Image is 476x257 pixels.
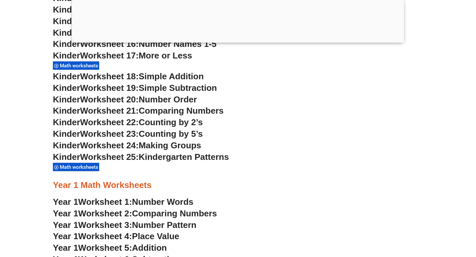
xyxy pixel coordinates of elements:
span: Number Order [139,94,197,104]
span: Making Groups [139,140,201,150]
span: Worksheet 22: [80,117,139,127]
span: Counting by 5’s [139,129,203,139]
span: Kinder [53,140,80,150]
span: Kinder [53,5,80,15]
span: Number Pattern [132,220,196,230]
span: Kinder [53,117,80,127]
span: Kindergarten Patterns [139,152,229,162]
span: Worksheet 17: [80,51,139,60]
span: Number Words [132,197,193,207]
span: Math worksheets [60,63,100,69]
a: Year 1Worksheet 2:Comparing Numbers [53,208,217,218]
div: Math worksheets [53,163,99,171]
span: Worksheet 23: [80,129,139,139]
a: Year 1Worksheet 3:Number Pattern [53,220,196,230]
a: Year 1Worksheet 5:Addition [53,243,167,253]
span: Kinder [53,28,80,38]
iframe: Chat Widget [363,182,476,257]
span: Worksheet 19: [80,83,139,93]
div: Math worksheets [53,61,99,70]
span: Kinder [53,94,80,104]
span: Kinder [53,129,80,139]
span: Kinder [53,71,80,81]
span: Worksheet 21: [80,106,139,116]
a: Year 1Worksheet 4:Place Value [53,231,179,241]
span: Kinder [53,51,80,60]
span: Worksheet 5: [78,243,132,253]
span: More or Less [139,51,192,60]
span: Math worksheets [60,164,100,170]
span: Worksheet 16: [80,39,139,49]
span: Simple Subtraction [139,83,217,93]
span: Addition [132,243,167,253]
span: Kinder [53,106,80,116]
span: Comparing Numbers [132,208,217,218]
span: Worksheet 2: [78,208,132,218]
span: Counting by 2’s [139,117,203,127]
span: Kinder [53,39,80,49]
span: Simple Addition [139,71,204,81]
h3: Year 1 Math Worksheets [53,180,423,191]
span: Place Value [132,231,179,241]
span: Worksheet 1: [78,197,132,207]
span: Kinder [53,16,80,26]
span: Worksheet 24: [80,140,139,150]
span: Number Names 1-5 [139,39,216,49]
span: Worksheet 20: [80,94,139,104]
span: Worksheet 4: [78,231,132,241]
span: Comparing Numbers [139,106,223,116]
span: Kinder [53,152,80,162]
span: Kinder [53,83,80,93]
a: Year 1Worksheet 1:Number Words [53,197,193,207]
span: Worksheet 25: [80,152,139,162]
span: Worksheet 3: [78,220,132,230]
span: Worksheet 18: [80,71,139,81]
